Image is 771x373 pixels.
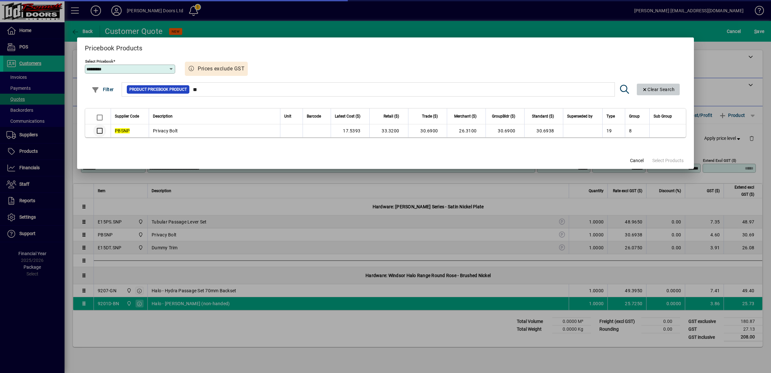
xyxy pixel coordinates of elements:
[153,113,276,120] div: Description
[198,65,245,73] span: Prices exclude GST
[637,84,680,95] button: Clear
[532,113,554,120] span: Standard ($)
[408,124,447,137] td: 30.6900
[77,37,694,56] h2: Pricebook Products
[369,124,408,137] td: 33.3200
[630,157,644,164] span: Cancel
[384,113,399,120] span: Retail ($)
[567,113,598,120] div: Superseded by
[115,113,139,120] span: Supplier Code
[307,113,327,120] div: Barcode
[447,124,486,137] td: 26.3100
[335,113,366,120] div: Latest Cost ($)
[115,128,130,133] em: PBSNP
[307,113,321,120] span: Barcode
[129,86,187,93] span: Product Pricebook Product
[492,113,515,120] span: GroupBldr ($)
[85,59,113,63] mat-label: Select Pricebook
[629,113,646,120] div: Group
[626,155,647,166] button: Cancel
[606,113,621,120] div: Type
[454,113,476,120] span: Merchant ($)
[654,113,678,120] div: Sub Group
[629,128,632,133] span: 8
[284,113,299,120] div: Unit
[92,87,114,92] span: Filter
[343,128,360,133] span: 17.5393
[629,113,640,120] span: Group
[606,113,615,120] span: Type
[284,113,291,120] span: Unit
[524,124,563,137] td: 30.6938
[567,113,593,120] span: Superseded by
[153,128,178,133] span: Privacy Bolt
[422,113,438,120] span: Trade ($)
[153,113,173,120] span: Description
[654,113,672,120] span: Sub Group
[115,113,145,120] div: Supplier Code
[606,128,612,133] span: 19
[642,87,675,92] span: Clear Search
[335,113,360,120] span: Latest Cost ($)
[486,124,524,137] td: 30.6900
[90,84,115,95] button: Filter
